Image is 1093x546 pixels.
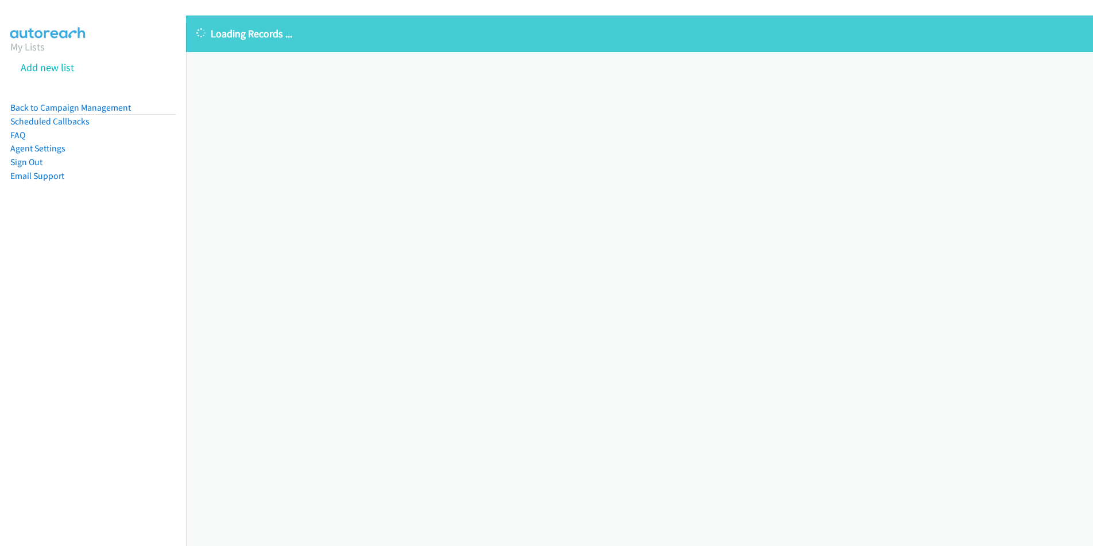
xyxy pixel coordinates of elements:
p: Loading Records ... [196,26,1083,41]
a: Back to Campaign Management [10,102,131,113]
a: Sign Out [10,157,42,167]
a: Agent Settings [10,143,65,154]
a: Email Support [10,170,64,181]
a: Scheduled Callbacks [10,116,90,127]
a: FAQ [10,130,25,141]
a: Add new list [21,61,74,74]
a: My Lists [10,40,45,53]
